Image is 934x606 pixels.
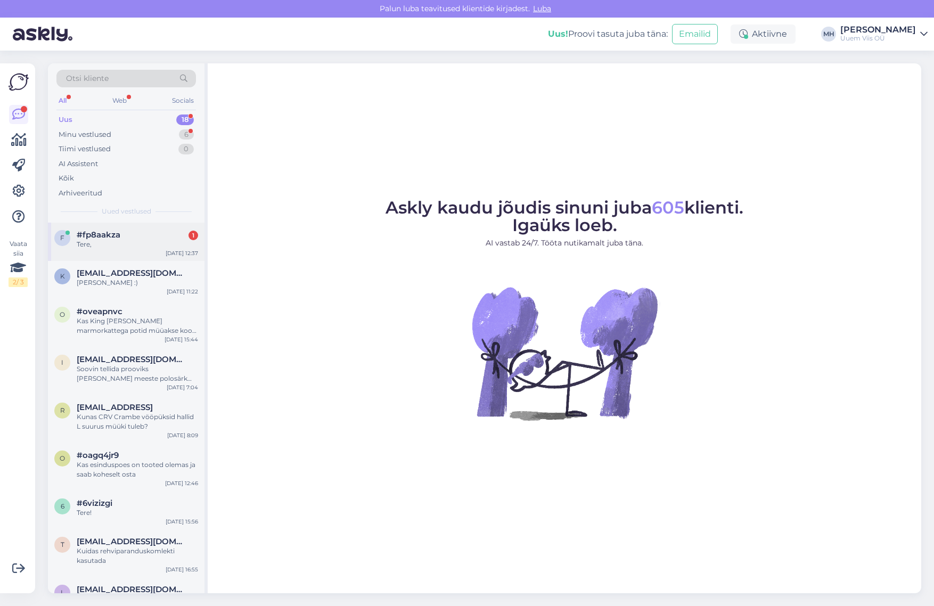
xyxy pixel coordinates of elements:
[61,588,64,596] span: l
[77,498,112,508] span: #6vizizgi
[77,403,153,412] span: raimpz0@gmail.gom
[166,518,198,526] div: [DATE] 15:56
[60,454,65,462] span: o
[165,335,198,343] div: [DATE] 15:44
[56,94,69,108] div: All
[167,431,198,439] div: [DATE] 8:09
[386,197,743,235] span: Askly kaudu jõudis sinuni juba klienti. Igaüks loeb.
[77,240,198,249] div: Tere,
[167,383,198,391] div: [DATE] 7:04
[60,406,65,414] span: r
[672,24,718,44] button: Emailid
[77,451,119,460] span: #oagq4jr9
[77,230,120,240] span: #fp8aakza
[548,28,668,40] div: Proovi tasuta juba täna:
[66,73,109,84] span: Otsi kliente
[60,272,65,280] span: k
[61,502,64,510] span: 6
[59,173,74,184] div: Kõik
[189,231,198,240] div: 1
[61,541,64,548] span: t
[386,238,743,249] p: AI vastab 24/7. Tööta nutikamalt juba täna.
[77,355,187,364] span: info@skotten.ee
[167,288,198,296] div: [DATE] 11:22
[77,585,187,594] span: londiste26@gmail.com
[9,277,28,287] div: 2 / 3
[469,257,660,449] img: No Chat active
[110,94,129,108] div: Web
[165,479,198,487] div: [DATE] 12:46
[59,159,98,169] div: AI Assistent
[77,460,198,479] div: Kas esinduspoes on tooted olemas ja saab koheselt osta
[60,310,65,318] span: o
[102,207,151,216] span: Uued vestlused
[840,26,928,43] a: [PERSON_NAME]Uuem Viis OÜ
[548,29,568,39] b: Uus!
[840,26,916,34] div: [PERSON_NAME]
[179,129,194,140] div: 6
[59,144,111,154] div: Tiimi vestlused
[77,278,198,288] div: [PERSON_NAME] :)
[77,316,198,335] div: Kas King [PERSON_NAME] marmorkattega potid müüakse koos kaanega?
[77,268,187,278] span: kerlyn.meltsov@gmail.com
[821,27,836,42] div: MH
[9,239,28,287] div: Vaata siia
[77,307,122,316] span: #oveapnvc
[77,412,198,431] div: Kunas CRV Crambe vööpüksid hallid L suurus müüki tuleb?
[61,358,63,366] span: i
[59,129,111,140] div: Minu vestlused
[77,364,198,383] div: Soovin tellida prooviks [PERSON_NAME] meeste polosärk 203 must. M - 2tk. L - 2 tk. XL - 2 tk. Tar...
[176,114,194,125] div: 18
[59,188,102,199] div: Arhiveeritud
[731,24,796,44] div: Aktiivne
[170,94,196,108] div: Socials
[59,114,72,125] div: Uus
[652,197,684,218] span: 605
[77,546,198,566] div: Kuidas rehviparanduskomlekti kasutada
[9,72,29,92] img: Askly Logo
[840,34,916,43] div: Uuem Viis OÜ
[166,566,198,574] div: [DATE] 16:55
[60,234,64,242] span: f
[77,537,187,546] span: tkuuse@gmail.com
[530,4,554,13] span: Luba
[178,144,194,154] div: 0
[166,249,198,257] div: [DATE] 12:37
[77,508,198,518] div: Tere!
